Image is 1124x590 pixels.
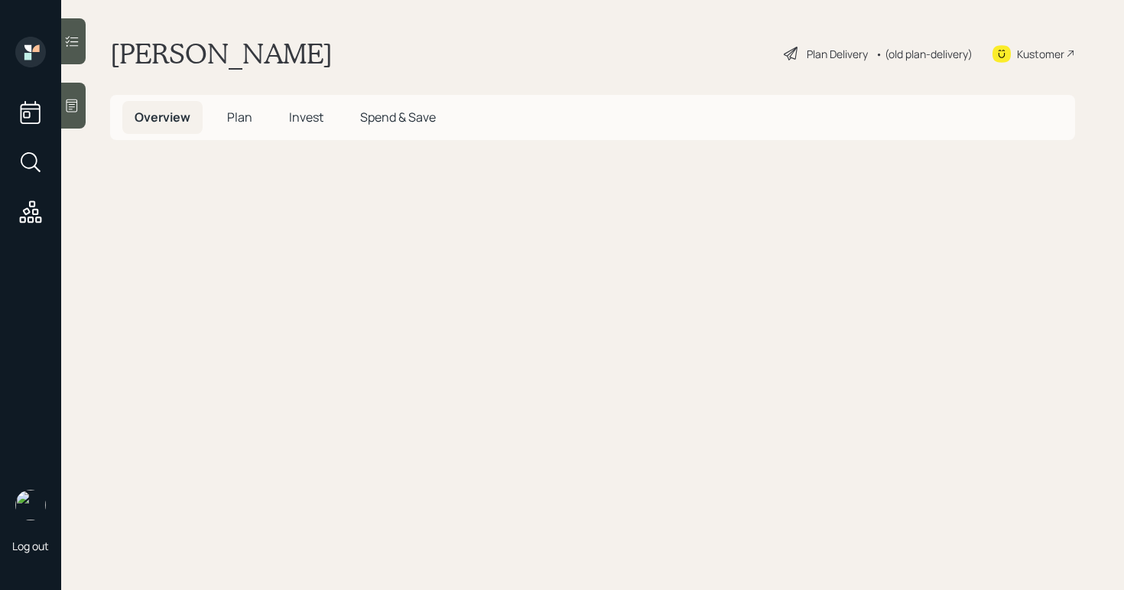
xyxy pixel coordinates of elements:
div: • (old plan-delivery) [875,46,973,62]
span: Plan [227,109,252,125]
h1: [PERSON_NAME] [110,37,333,70]
div: Log out [12,539,49,553]
img: retirable_logo.png [15,490,46,520]
span: Invest [289,109,323,125]
span: Overview [135,109,190,125]
div: Plan Delivery [807,46,868,62]
span: Spend & Save [360,109,436,125]
div: Kustomer [1017,46,1064,62]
